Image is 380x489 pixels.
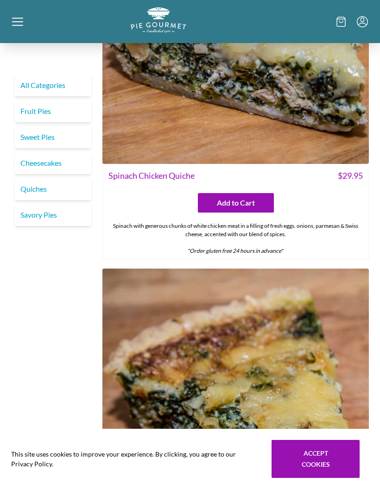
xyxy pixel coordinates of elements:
[357,16,368,27] button: Menu
[198,193,274,213] button: Add to Cart
[11,449,259,469] span: This site uses cookies to improve your experience. By clicking, you agree to our Privacy Policy.
[217,197,255,208] span: Add to Cart
[131,7,186,33] img: logo
[15,178,91,200] a: Quiches
[15,126,91,148] a: Sweet Pies
[15,204,91,226] a: Savory Pies
[15,152,91,174] a: Cheesecakes
[131,25,186,34] a: Logo
[15,100,91,122] a: Fruit Pies
[338,169,363,182] span: $ 29.95
[15,74,91,96] a: All Categories
[108,169,195,182] span: Spinach Chicken Quiche
[272,440,360,478] button: Accept cookies
[187,247,283,254] em: *Order gluten free 24 hours in advance*
[103,218,368,259] div: Spinach with generous chunks of white chicken meat in a filling of fresh eggs. onions, parmesan &...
